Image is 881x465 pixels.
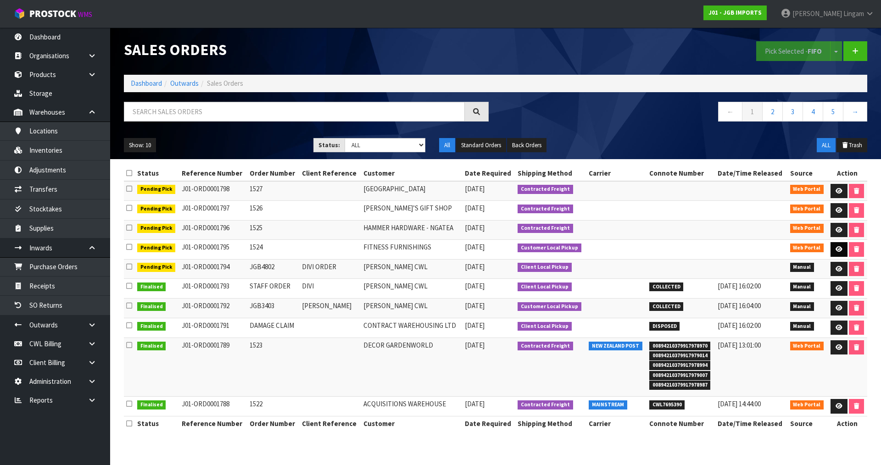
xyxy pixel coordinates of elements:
td: JGB4802 [247,259,300,279]
td: [PERSON_NAME] [300,299,361,318]
td: CONTRACT WAREHOUSING LTD [361,318,463,338]
td: J01-ORD0001797 [179,201,247,221]
td: ACQUISITIONS WAREHOUSE [361,397,463,416]
a: 3 [782,102,803,122]
th: Client Reference [300,416,361,431]
span: Pending Pick [137,263,176,272]
span: Finalised [137,282,166,292]
span: [DATE] 14:44:00 [718,399,761,408]
a: → [843,102,867,122]
h1: Sales Orders [124,41,489,58]
strong: J01 - JGB IMPORTS [708,9,762,17]
span: 00894210379917978987 [649,381,711,390]
th: Connote Number [647,166,715,181]
span: Web Portal [790,224,824,233]
strong: Status: [318,141,340,149]
strong: FIFO [808,47,822,55]
span: [DATE] 13:01:00 [718,341,761,349]
span: [DATE] 16:04:00 [718,301,761,310]
td: J01-ORD0001795 [179,240,247,260]
a: Dashboard [131,79,162,88]
nav: Page navigation [502,102,867,124]
span: Web Portal [790,400,824,410]
th: Action [827,416,867,431]
td: DAMAGE CLAIM [247,318,300,338]
th: Carrier [586,416,647,431]
span: Web Portal [790,205,824,214]
span: COLLECTED [649,282,684,292]
button: Standard Orders [456,138,506,153]
a: 2 [762,102,783,122]
a: Outwards [170,79,199,88]
td: HAMMER HARDWARE - NGATEA [361,220,463,240]
th: Client Reference [300,166,361,181]
span: Pending Pick [137,205,176,214]
th: Carrier [586,166,647,181]
span: [DATE] [465,399,485,408]
span: [DATE] [465,321,485,330]
span: Finalised [137,342,166,351]
button: Back Orders [507,138,546,153]
span: Contracted Freight [518,342,573,351]
a: 4 [803,102,823,122]
th: Status [135,166,179,181]
span: 00894210379917978970 [649,342,711,351]
th: Connote Number [647,416,715,431]
td: J01-ORD0001794 [179,259,247,279]
span: [DATE] [465,223,485,232]
th: Shipping Method [515,416,586,431]
th: Customer [361,166,463,181]
td: 1527 [247,181,300,201]
span: [PERSON_NAME] [792,9,842,18]
small: WMS [78,10,92,19]
span: Finalised [137,322,166,331]
th: Date/Time Released [715,166,787,181]
span: Pending Pick [137,244,176,253]
td: 1526 [247,201,300,221]
span: Client Local Pickup [518,263,572,272]
th: Source [788,166,828,181]
span: [DATE] [465,204,485,212]
td: 1525 [247,220,300,240]
td: DECOR GARDENWORLD [361,338,463,397]
button: Show: 10 [124,138,156,153]
span: Client Local Pickup [518,322,572,331]
span: 00894210379917979014 [649,351,711,360]
span: [DATE] [465,301,485,310]
th: Order Number [247,416,300,431]
th: Reference Number [179,416,247,431]
td: DIVI [300,279,361,299]
td: FITNESS FURNISHINGS [361,240,463,260]
th: Action [827,166,867,181]
td: 1522 [247,397,300,416]
button: Trash [836,138,867,153]
input: Search sales orders [124,102,465,122]
span: Contracted Freight [518,185,573,194]
td: [PERSON_NAME] CWL [361,279,463,299]
img: cube-alt.png [14,8,25,19]
span: [DATE] [465,341,485,349]
span: Contracted Freight [518,400,573,410]
span: CWL7695390 [649,400,685,410]
td: 1524 [247,240,300,260]
span: Contracted Freight [518,205,573,214]
span: Manual [790,282,814,292]
td: J01-ORD0001791 [179,318,247,338]
td: J01-ORD0001789 [179,338,247,397]
button: ALL [817,138,836,153]
span: Web Portal [790,342,824,351]
td: J01-ORD0001792 [179,299,247,318]
span: Finalised [137,302,166,311]
a: 5 [823,102,843,122]
td: [PERSON_NAME] CWL [361,299,463,318]
td: [PERSON_NAME]’S GIFT SHOP [361,201,463,221]
a: 1 [742,102,763,122]
span: Finalised [137,400,166,410]
td: JGB3403 [247,299,300,318]
span: Pending Pick [137,224,176,233]
th: Date/Time Released [715,416,787,431]
span: NEW ZEALAND POST [589,342,642,351]
span: DISPOSED [649,322,680,331]
span: [DATE] 16:02:00 [718,282,761,290]
span: MAINSTREAM [589,400,627,410]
